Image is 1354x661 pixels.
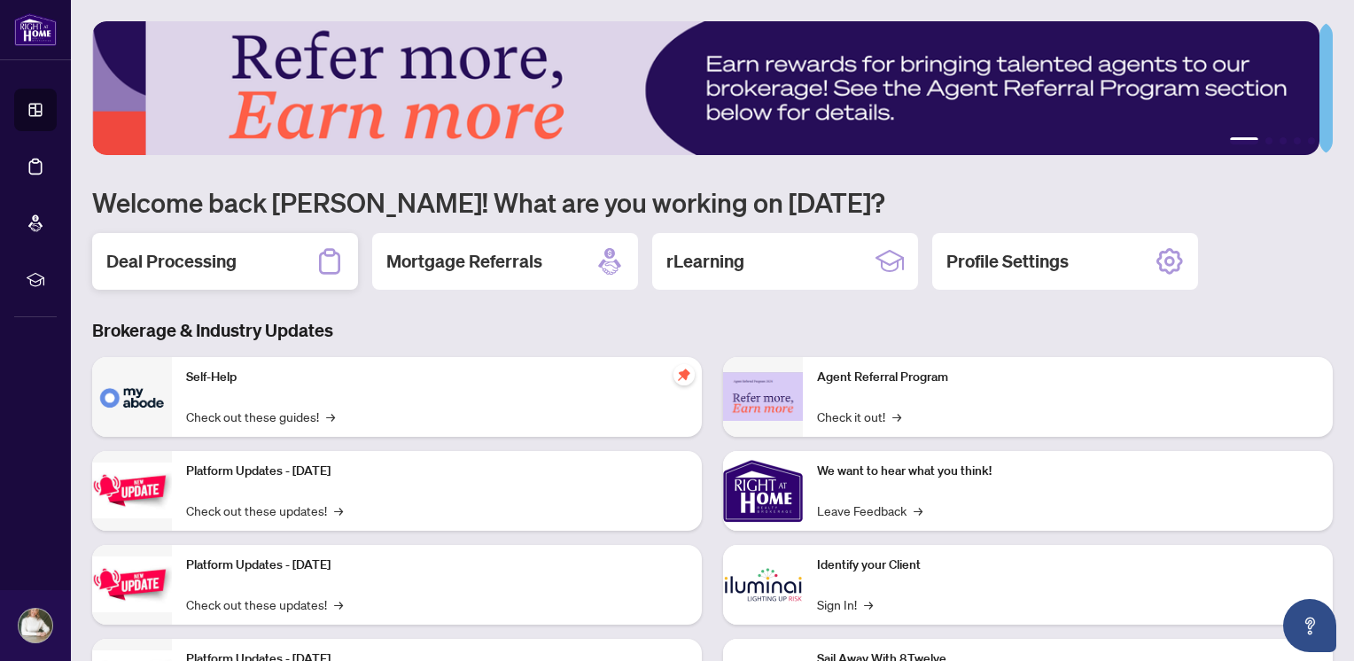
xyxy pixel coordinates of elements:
span: → [864,595,873,614]
img: Platform Updates - July 21, 2025 [92,463,172,518]
button: 2 [1265,137,1272,144]
img: logo [14,13,57,46]
h2: rLearning [666,249,744,274]
img: Agent Referral Program [723,372,803,421]
span: → [892,407,901,426]
a: Check out these updates!→ [186,501,343,520]
img: Self-Help [92,357,172,437]
button: 3 [1280,137,1287,144]
img: Slide 0 [92,21,1319,155]
span: → [914,501,922,520]
button: Open asap [1283,599,1336,652]
a: Leave Feedback→ [817,501,922,520]
span: → [334,595,343,614]
span: → [334,501,343,520]
h2: Mortgage Referrals [386,249,542,274]
img: We want to hear what you think! [723,451,803,531]
span: pushpin [673,364,695,385]
a: Check out these guides!→ [186,407,335,426]
span: → [326,407,335,426]
a: Check out these updates!→ [186,595,343,614]
p: Identify your Client [817,556,1319,575]
a: Check it out!→ [817,407,901,426]
button: 5 [1308,137,1315,144]
p: Self-Help [186,368,688,387]
button: 1 [1230,137,1258,144]
p: Agent Referral Program [817,368,1319,387]
button: 4 [1294,137,1301,144]
p: We want to hear what you think! [817,462,1319,481]
img: Platform Updates - July 8, 2025 [92,556,172,612]
h2: Profile Settings [946,249,1069,274]
img: Profile Icon [19,609,52,642]
p: Platform Updates - [DATE] [186,556,688,575]
img: Identify your Client [723,545,803,625]
h2: Deal Processing [106,249,237,274]
h3: Brokerage & Industry Updates [92,318,1333,343]
a: Sign In!→ [817,595,873,614]
p: Platform Updates - [DATE] [186,462,688,481]
h1: Welcome back [PERSON_NAME]! What are you working on [DATE]? [92,185,1333,219]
